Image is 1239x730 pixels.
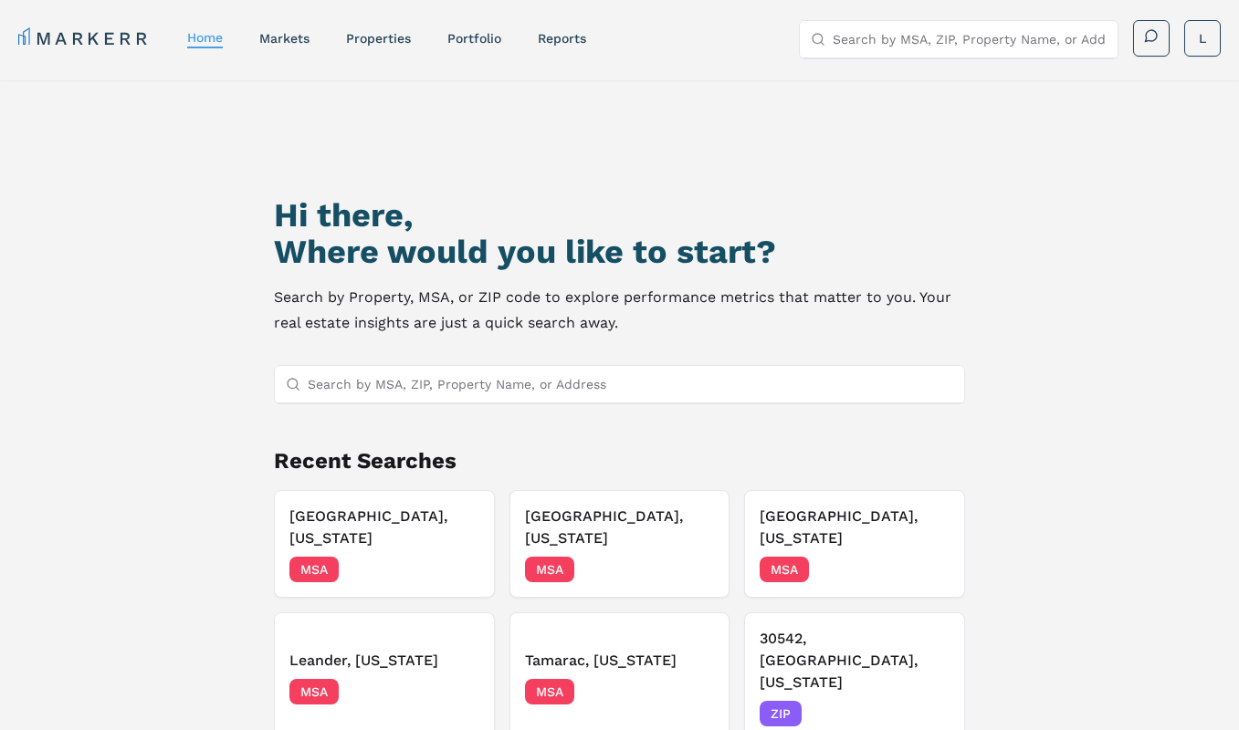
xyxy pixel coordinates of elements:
button: [GEOGRAPHIC_DATA], [US_STATE]MSA[DATE] [744,490,965,598]
span: [DATE] [438,560,479,579]
button: [GEOGRAPHIC_DATA], [US_STATE]MSA[DATE] [509,490,730,598]
button: L [1184,20,1221,57]
span: [DATE] [908,704,950,723]
span: MSA [525,679,574,704]
h2: Recent Searches [274,446,966,475]
span: L [1199,29,1206,47]
input: Search by MSA, ZIP, Property Name, or Address [308,366,954,402]
h3: Tamarac, [US_STATE] [525,650,715,672]
span: [DATE] [438,683,479,701]
a: Portfolio [447,31,501,46]
h3: 30542, [GEOGRAPHIC_DATA], [US_STATE] [760,628,950,693]
span: [DATE] [673,560,714,579]
h1: Hi there, [274,197,966,234]
input: Search by MSA, ZIP, Property Name, or Address [833,21,1107,57]
h2: Where would you like to start? [274,234,966,270]
span: ZIP [760,701,802,726]
p: Search by Property, MSA, or ZIP code to explore performance metrics that matter to you. Your real... [274,285,966,336]
button: [GEOGRAPHIC_DATA], [US_STATE]MSA[DATE] [274,490,495,598]
span: MSA [289,557,339,582]
h3: [GEOGRAPHIC_DATA], [US_STATE] [760,506,950,549]
a: markets [259,31,310,46]
h3: Leander, [US_STATE] [289,650,479,672]
span: [DATE] [908,560,950,579]
a: MARKERR [18,26,151,51]
span: MSA [525,557,574,582]
h3: [GEOGRAPHIC_DATA], [US_STATE] [289,506,479,549]
h3: [GEOGRAPHIC_DATA], [US_STATE] [525,506,715,549]
a: properties [346,31,411,46]
a: reports [538,31,586,46]
span: MSA [760,557,809,582]
span: MSA [289,679,339,704]
a: home [187,30,223,45]
span: [DATE] [673,683,714,701]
